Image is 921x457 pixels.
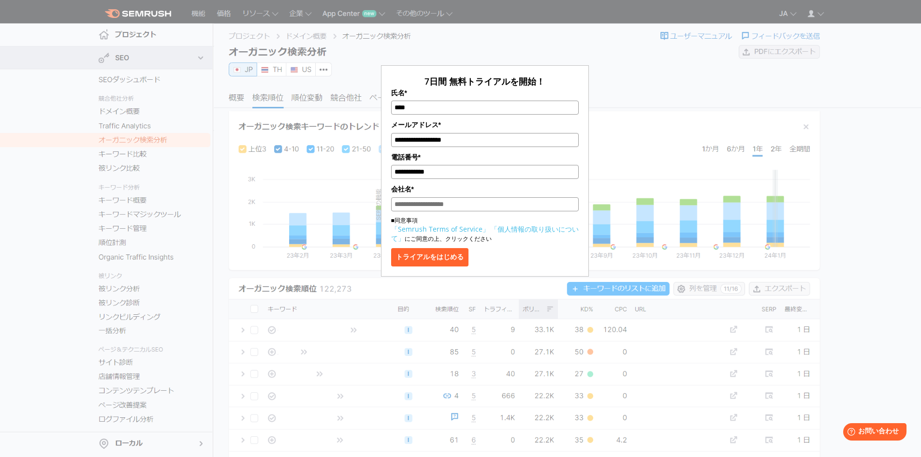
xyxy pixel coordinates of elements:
label: 電話番号* [391,152,579,162]
button: トライアルをはじめる [391,248,468,266]
p: ■同意事項 にご同意の上、クリックください [391,216,579,243]
label: メールアドレス* [391,119,579,130]
a: 「Semrush Terms of Service」 [391,224,489,234]
a: 「個人情報の取り扱いについて」 [391,224,579,243]
iframe: Help widget launcher [835,419,910,446]
span: 7日間 無料トライアルを開始！ [424,75,545,87]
